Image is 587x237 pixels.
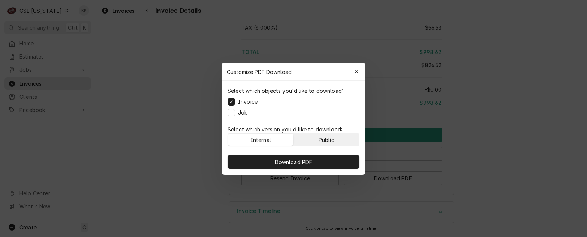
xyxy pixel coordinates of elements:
p: Select which objects you'd like to download: [228,87,343,95]
span: Download PDF [273,158,314,166]
div: Public [319,136,334,143]
label: Invoice [238,98,258,106]
div: Internal [250,136,271,143]
p: Select which version you'd like to download: [228,125,359,133]
div: Customize PDF Download [222,63,365,81]
label: Job [238,109,248,116]
button: Download PDF [228,155,359,169]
